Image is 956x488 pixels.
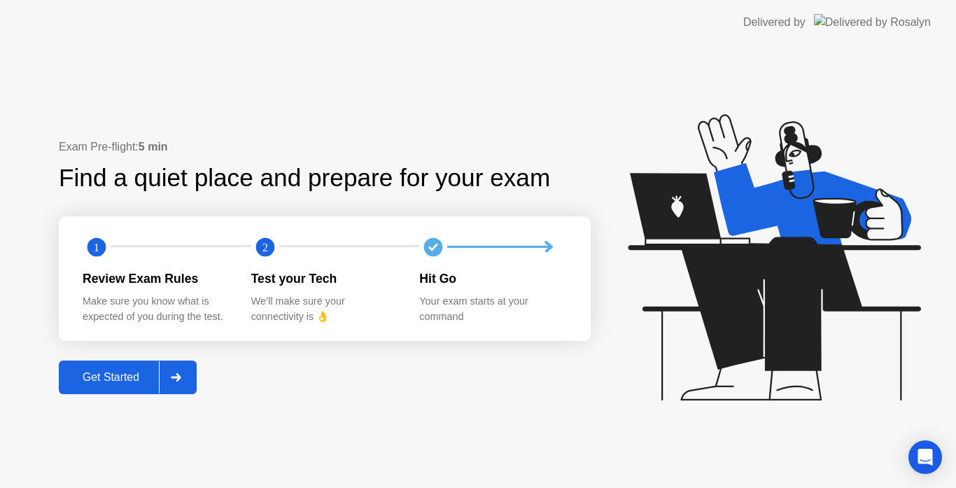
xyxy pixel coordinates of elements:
[262,240,268,253] text: 2
[59,361,197,394] button: Get Started
[743,14,806,31] div: Delivered by
[419,270,565,288] div: Hit Go
[59,139,591,155] div: Exam Pre-flight:
[83,294,229,324] div: Make sure you know what is expected of you during the test.
[63,371,159,384] div: Get Started
[83,270,229,288] div: Review Exam Rules
[251,294,398,324] div: We’ll make sure your connectivity is 👌
[814,14,931,30] img: Delivered by Rosalyn
[908,440,942,474] div: Open Intercom Messenger
[419,294,565,324] div: Your exam starts at your command
[59,160,552,197] div: Find a quiet place and prepare for your exam
[251,270,398,288] div: Test your Tech
[139,141,168,153] b: 5 min
[94,240,99,253] text: 1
